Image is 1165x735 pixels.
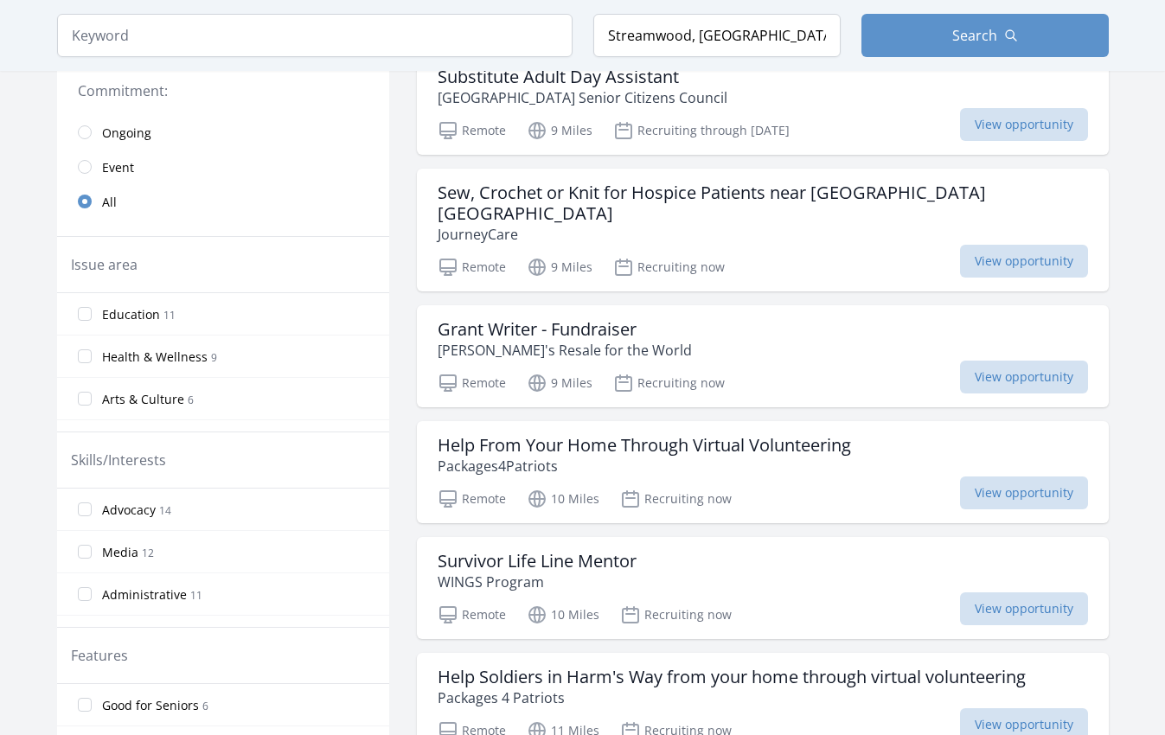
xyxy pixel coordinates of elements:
span: View opportunity [960,361,1088,393]
h3: Grant Writer - Fundraiser [438,319,692,340]
span: 14 [159,503,171,518]
input: Administrative 11 [78,587,92,601]
h3: Substitute Adult Day Assistant [438,67,727,87]
input: Education 11 [78,307,92,321]
p: 9 Miles [527,257,592,278]
h3: Help From Your Home Through Virtual Volunteering [438,435,851,456]
span: Event [102,159,134,176]
legend: Commitment: [78,80,368,101]
p: Recruiting now [620,489,732,509]
span: View opportunity [960,476,1088,509]
a: Substitute Adult Day Assistant [GEOGRAPHIC_DATA] Senior Citizens Council Remote 9 Miles Recruitin... [417,53,1109,155]
span: Search [952,25,997,46]
span: Advocacy [102,502,156,519]
p: Remote [438,373,506,393]
span: Ongoing [102,125,151,142]
a: Sew, Crochet or Knit for Hospice Patients near [GEOGRAPHIC_DATA] [GEOGRAPHIC_DATA] JourneyCare Re... [417,169,1109,291]
p: Remote [438,257,506,278]
span: 6 [188,393,194,407]
span: View opportunity [960,592,1088,625]
input: Keyword [57,14,573,57]
span: 11 [190,588,202,603]
p: [PERSON_NAME]'s Resale for the World [438,340,692,361]
p: Recruiting through [DATE] [613,120,790,141]
span: Administrative [102,586,187,604]
p: Recruiting now [620,604,732,625]
p: Recruiting now [613,257,725,278]
p: Remote [438,120,506,141]
a: Help From Your Home Through Virtual Volunteering Packages4Patriots Remote 10 Miles Recruiting now... [417,421,1109,523]
p: Remote [438,489,506,509]
span: Education [102,306,160,323]
span: Good for Seniors [102,697,199,714]
span: 11 [163,308,176,323]
a: Grant Writer - Fundraiser [PERSON_NAME]'s Resale for the World Remote 9 Miles Recruiting now View... [417,305,1109,407]
p: 10 Miles [527,489,599,509]
input: Health & Wellness 9 [78,349,92,363]
p: Packages4Patriots [438,456,851,476]
h3: Help Soldiers in Harm's Way from your home through virtual volunteering [438,667,1026,687]
span: 6 [202,699,208,713]
button: Search [861,14,1109,57]
p: 10 Miles [527,604,599,625]
span: 12 [142,546,154,560]
p: WINGS Program [438,572,637,592]
span: Arts & Culture [102,391,184,408]
span: 9 [211,350,217,365]
input: Arts & Culture 6 [78,392,92,406]
p: Packages 4 Patriots [438,687,1026,708]
p: [GEOGRAPHIC_DATA] Senior Citizens Council [438,87,727,108]
h3: Sew, Crochet or Knit for Hospice Patients near [GEOGRAPHIC_DATA] [GEOGRAPHIC_DATA] [438,182,1088,224]
input: Advocacy 14 [78,502,92,516]
p: Remote [438,604,506,625]
a: Survivor Life Line Mentor WINGS Program Remote 10 Miles Recruiting now View opportunity [417,537,1109,639]
input: Good for Seniors 6 [78,698,92,712]
span: Health & Wellness [102,348,208,366]
span: All [102,194,117,211]
h3: Survivor Life Line Mentor [438,551,637,572]
a: Event [57,150,389,184]
span: Media [102,544,138,561]
a: Ongoing [57,115,389,150]
p: Recruiting now [613,373,725,393]
span: View opportunity [960,108,1088,141]
p: 9 Miles [527,373,592,393]
legend: Features [71,645,128,666]
p: 9 Miles [527,120,592,141]
p: JourneyCare [438,224,1088,245]
legend: Skills/Interests [71,450,166,470]
a: All [57,184,389,219]
legend: Issue area [71,254,138,275]
input: Location [593,14,841,57]
span: View opportunity [960,245,1088,278]
input: Media 12 [78,545,92,559]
